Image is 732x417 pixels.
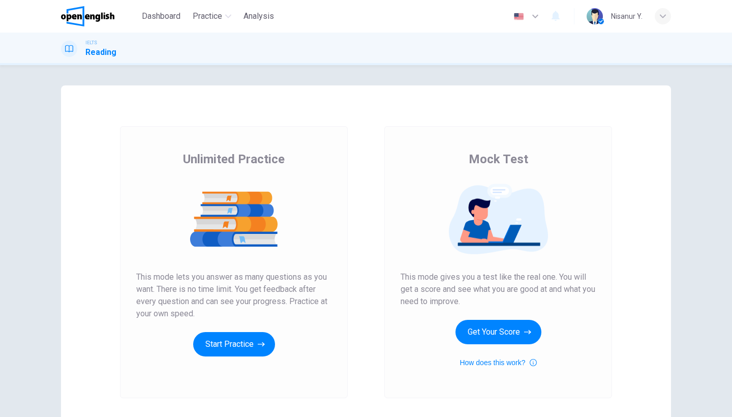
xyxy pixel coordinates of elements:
[193,332,275,356] button: Start Practice
[455,320,541,344] button: Get Your Score
[61,6,114,26] img: OpenEnglish logo
[243,10,274,22] span: Analysis
[469,151,528,167] span: Mock Test
[611,10,643,22] div: Nisanur Y.
[142,10,180,22] span: Dashboard
[239,7,278,25] button: Analysis
[512,13,525,20] img: en
[587,8,603,24] img: Profile picture
[183,151,285,167] span: Unlimited Practice
[61,6,138,26] a: OpenEnglish logo
[460,356,536,369] button: How does this work?
[193,10,222,22] span: Practice
[401,271,596,308] span: This mode gives you a test like the real one. You will get a score and see what you are good at a...
[189,7,235,25] button: Practice
[138,7,185,25] button: Dashboard
[136,271,331,320] span: This mode lets you answer as many questions as you want. There is no time limit. You get feedback...
[85,46,116,58] h1: Reading
[85,39,97,46] span: IELTS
